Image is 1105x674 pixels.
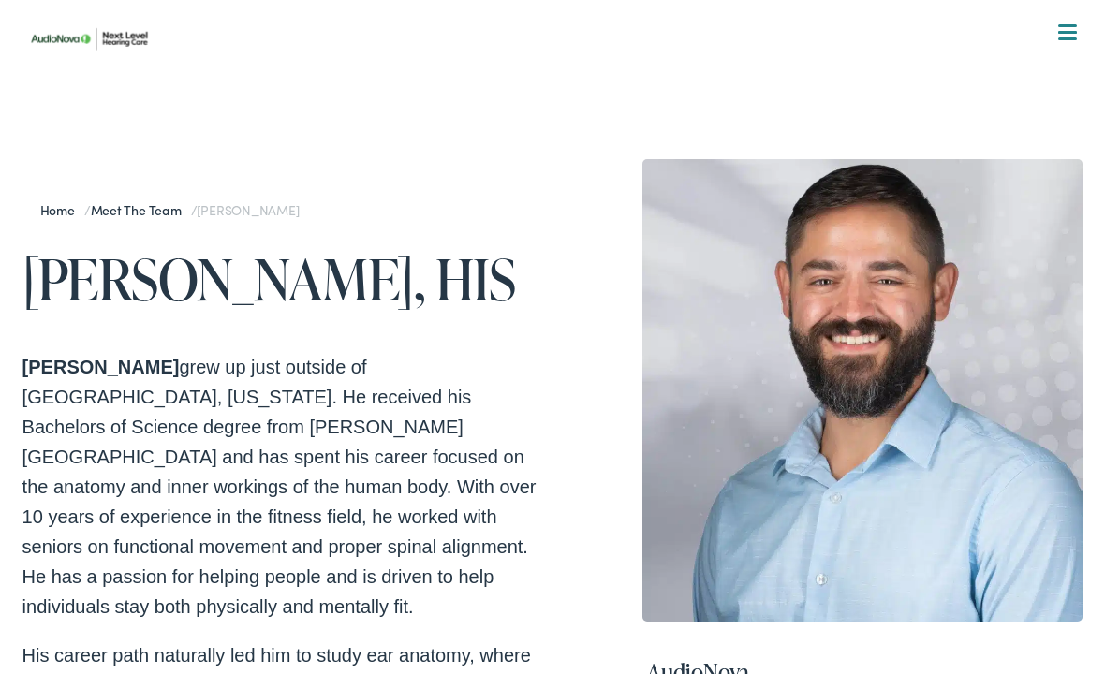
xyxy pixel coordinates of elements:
span: / / [40,200,300,219]
a: Meet the Team [91,200,191,219]
p: grew up just outside of [GEOGRAPHIC_DATA], [US_STATE]. He received his Bachelors of Science degre... [22,352,552,622]
a: Home [40,200,84,219]
a: What We Offer [37,75,1083,133]
h1: [PERSON_NAME], HIS [22,248,552,310]
span: [PERSON_NAME] [197,200,299,219]
strong: [PERSON_NAME] [22,357,180,377]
